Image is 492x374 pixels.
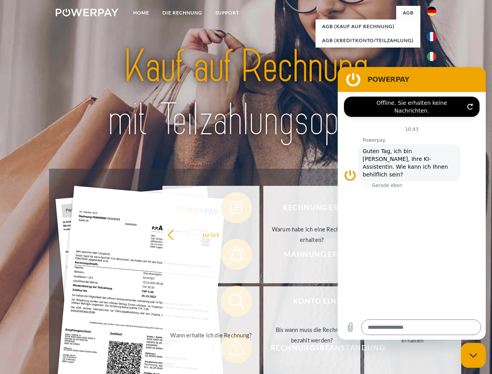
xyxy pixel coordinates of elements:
a: DIE RECHNUNG [156,6,209,20]
a: Home [127,6,156,20]
div: Warum habe ich eine Rechnung erhalten? [268,224,356,245]
a: AGB (Kauf auf Rechnung) [316,19,420,34]
img: logo-powerpay-white.svg [56,9,118,16]
img: de [427,7,436,16]
img: it [427,52,436,61]
div: zurück [167,229,255,240]
img: fr [427,32,436,41]
img: title-powerpay_de.svg [74,37,418,149]
div: Wann erhalte ich die Rechnung? [167,330,255,340]
iframe: Schaltfläche zum Öffnen des Messaging-Fensters; Konversation läuft [461,343,486,368]
a: agb [396,6,420,20]
div: Bis wann muss die Rechnung bezahlt werden? [268,325,356,346]
a: AGB (Kreditkonto/Teilzahlung) [316,34,420,48]
a: SUPPORT [209,6,246,20]
iframe: Messaging-Fenster [338,67,486,340]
